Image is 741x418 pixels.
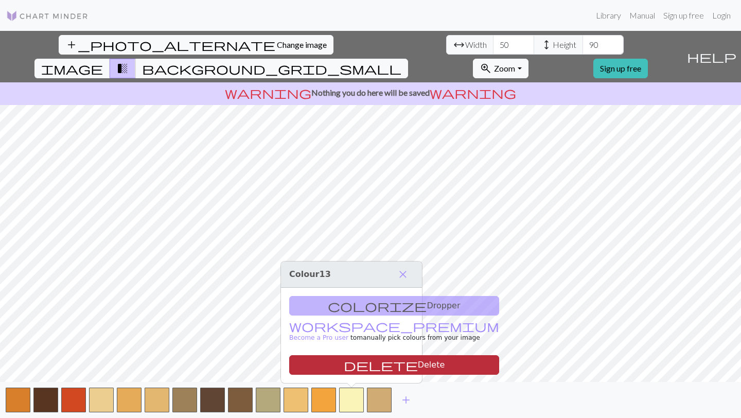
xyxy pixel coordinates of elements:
[277,40,327,49] span: Change image
[708,5,735,26] a: Login
[494,63,515,73] span: Zoom
[59,35,333,55] button: Change image
[397,267,409,282] span: close
[687,49,736,64] span: help
[344,358,418,372] span: delete
[142,61,401,76] span: background_grid_small
[393,390,419,410] button: Add color
[289,323,499,341] small: to manually pick colours from your image
[289,323,499,341] a: Become a Pro user
[225,85,311,100] span: warning
[116,61,129,76] span: transition_fade
[480,61,492,76] span: zoom_in
[65,38,275,52] span: add_photo_alternate
[289,319,499,333] span: workspace_premium
[553,39,576,51] span: Height
[6,10,89,22] img: Logo
[592,5,625,26] a: Library
[593,59,648,78] a: Sign up free
[682,31,741,82] button: Help
[430,85,516,100] span: warning
[41,61,103,76] span: image
[625,5,659,26] a: Manual
[540,38,553,52] span: height
[289,269,331,279] span: Colour 13
[400,393,412,407] span: add
[453,38,465,52] span: arrow_range
[4,86,737,99] p: Nothing you do here will be saved
[465,39,487,51] span: Width
[289,355,499,375] button: Delete color
[392,266,414,283] button: Close
[473,59,528,78] button: Zoom
[659,5,708,26] a: Sign up free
